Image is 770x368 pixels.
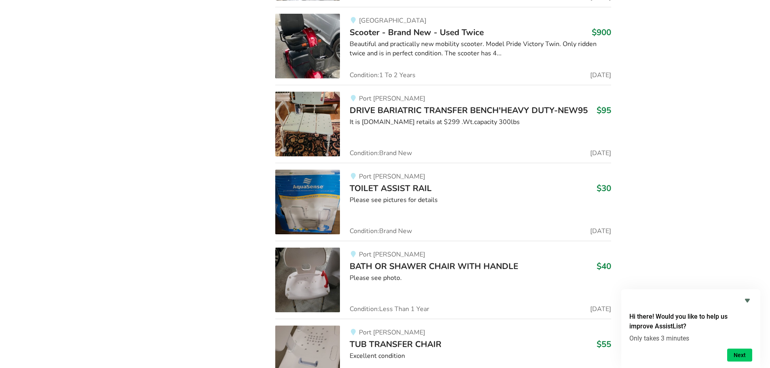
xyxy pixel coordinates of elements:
[597,183,611,193] h3: $30
[359,328,425,337] span: Port [PERSON_NAME]
[350,306,429,312] span: Condition: Less Than 1 Year
[597,105,611,116] h3: $95
[275,248,340,312] img: bathroom safety-bath or shawer chair with handle
[359,172,425,181] span: Port [PERSON_NAME]
[629,312,752,331] h2: Hi there! Would you like to help us improve AssistList?
[350,118,611,127] div: It is [DOMAIN_NAME] retails at $299 .Wt.capacity 300lbs
[350,105,588,116] span: DRIVE BARIATRIC TRANSFER BENCH'HEAVY DUTY-NEW95
[275,14,340,78] img: mobility-scooter - brand new - used twice
[350,261,518,272] span: BATH OR SHAWER CHAIR WITH HANDLE
[629,296,752,362] div: Hi there! Would you like to help us improve AssistList?
[275,7,611,85] a: mobility-scooter - brand new - used twice[GEOGRAPHIC_DATA]Scooter - Brand New - Used Twice$900Bea...
[275,85,611,163] a: bathroom safety-drive bariatric transfer bench'heavy duty-new95Port [PERSON_NAME]DRIVE BARIATRIC ...
[592,27,611,38] h3: $900
[350,228,412,234] span: Condition: Brand New
[359,94,425,103] span: Port [PERSON_NAME]
[350,351,611,361] div: Excellent condition
[275,92,340,156] img: bathroom safety-drive bariatric transfer bench'heavy duty-new95
[597,261,611,271] h3: $40
[590,228,611,234] span: [DATE]
[743,296,752,305] button: Hide survey
[350,196,611,205] div: Please see pictures for details
[590,150,611,156] span: [DATE]
[590,306,611,312] span: [DATE]
[590,72,611,78] span: [DATE]
[275,241,611,319] a: bathroom safety-bath or shawer chair with handlePort [PERSON_NAME]BATH OR SHAWER CHAIR WITH HANDL...
[275,163,611,241] a: bathroom safety-toilet assist rail Port [PERSON_NAME]TOILET ASSIST RAIL$30Please see pictures for...
[350,27,484,38] span: Scooter - Brand New - Used Twice
[629,334,752,342] p: Only takes 3 minutes
[275,170,340,234] img: bathroom safety-toilet assist rail
[727,349,752,362] button: Next question
[597,339,611,349] h3: $55
[350,339,441,350] span: TUB TRANSFER CHAIR
[350,40,611,58] div: Beautiful and practically new mobility scooter. Model Pride Victory Twin. Only ridden twice and i...
[359,250,425,259] span: Port [PERSON_NAME]
[359,16,426,25] span: [GEOGRAPHIC_DATA]
[350,183,432,194] span: TOILET ASSIST RAIL
[350,72,416,78] span: Condition: 1 To 2 Years
[350,273,611,283] div: Please see photo.
[350,150,412,156] span: Condition: Brand New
